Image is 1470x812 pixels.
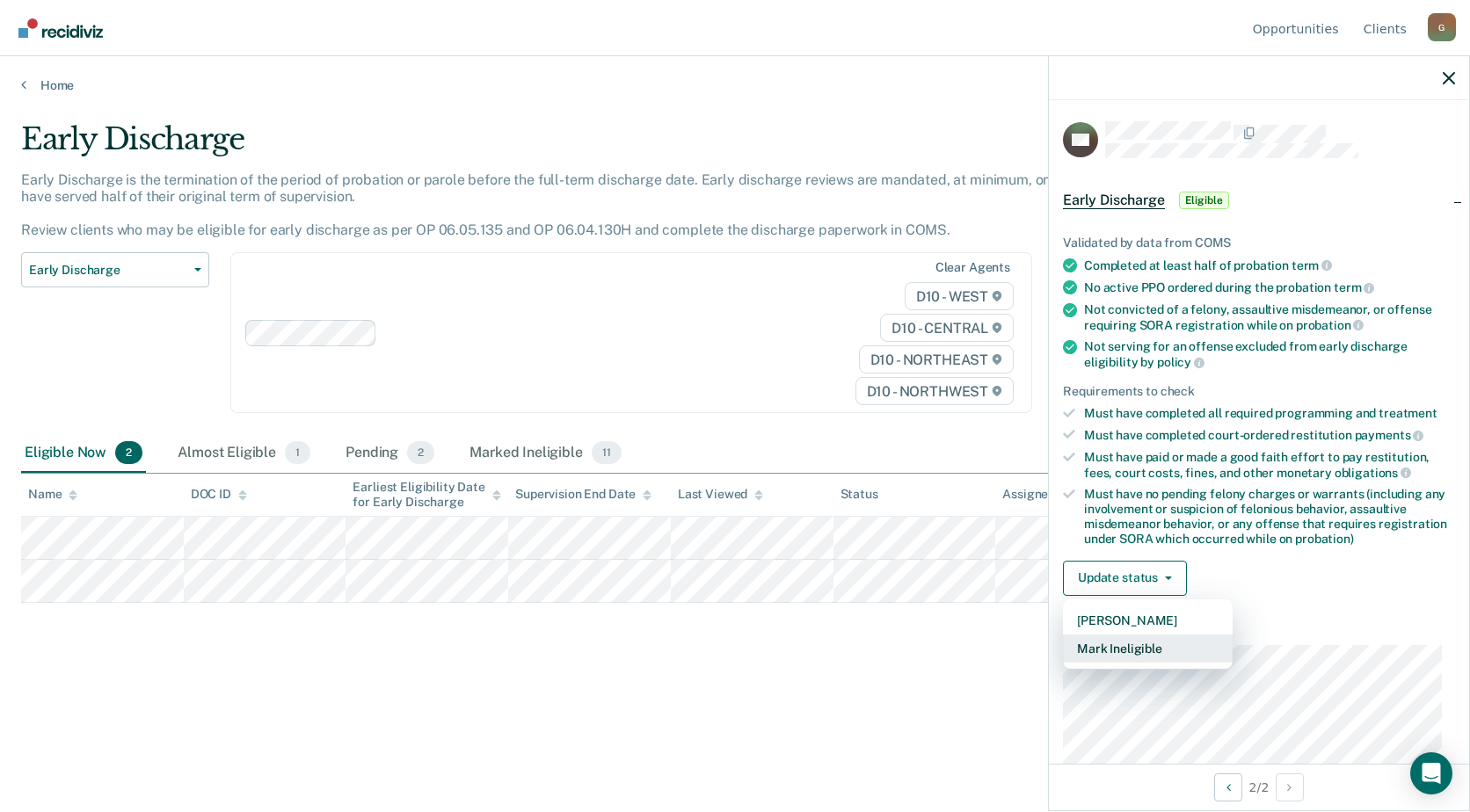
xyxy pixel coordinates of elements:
div: Eligible Now [21,434,146,473]
div: G [1428,13,1456,41]
span: term [1334,280,1374,294]
span: 2 [407,441,434,464]
span: probation [1296,318,1364,332]
div: Name [28,487,77,502]
span: 1 [285,441,310,464]
div: Dropdown Menu [1063,599,1233,670]
a: Home [21,77,1449,93]
div: DOC ID [191,487,247,502]
span: D10 - WEST [905,282,1014,310]
span: 2 [115,441,142,464]
div: Not serving for an offense excluded from early discharge eligibility by [1084,339,1455,369]
span: D10 - NORTHEAST [859,345,1014,373]
span: policy [1157,355,1204,369]
button: [PERSON_NAME] [1063,606,1233,634]
span: 11 [592,441,622,464]
button: Update status [1063,561,1187,596]
div: Assigned to [1002,487,1085,502]
div: Validated by data from COMS [1063,236,1455,250]
div: Must have paid or made a good faith effort to pay restitution, fees, court costs, fines, and othe... [1084,450,1455,480]
span: obligations [1335,466,1411,480]
div: Early Discharge [21,121,1124,171]
button: Next Opportunity [1276,773,1304,801]
div: Last Viewed [678,487,763,502]
div: Pending [342,434,438,473]
div: Clear agents [935,260,1010,275]
span: Eligible [1179,192,1229,209]
span: term [1292,258,1332,272]
span: D10 - NORTHWEST [855,377,1014,405]
span: Early Discharge [29,263,187,278]
div: 2 / 2 [1049,764,1469,810]
div: Early DischargeEligible [1049,172,1469,228]
div: Must have completed all required programming and [1084,406,1455,421]
div: Must have completed court-ordered restitution [1084,427,1455,443]
div: Status [841,487,878,502]
div: Almost Eligible [174,434,314,473]
div: Earliest Eligibility Date for Early Discharge [353,480,501,510]
div: Must have no pending felony charges or warrants (including any involvement or suspicion of feloni... [1084,487,1455,546]
span: payments [1355,428,1424,442]
div: Supervision End Date [515,487,651,502]
div: Marked Ineligible [466,434,624,473]
span: Early Discharge [1063,192,1165,209]
div: No active PPO ordered during the probation [1084,279,1455,295]
div: Completed at least half of probation [1084,257,1455,273]
img: Recidiviz [18,18,103,38]
p: Early Discharge is the termination of the period of probation or parole before the full-term disc... [21,171,1113,239]
div: Requirements to check [1063,384,1455,399]
dt: Supervision [1063,624,1455,639]
span: probation) [1295,532,1354,546]
span: D10 - CENTRAL [880,314,1014,342]
button: Previous Opportunity [1214,773,1242,801]
div: Open Intercom Messenger [1410,752,1452,794]
div: Not convicted of a felony, assaultive misdemeanor, or offense requiring SORA registration while on [1084,302,1455,332]
button: Mark Ineligible [1063,634,1233,663]
span: treatment [1379,406,1437,420]
button: Profile dropdown button [1428,13,1456,41]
